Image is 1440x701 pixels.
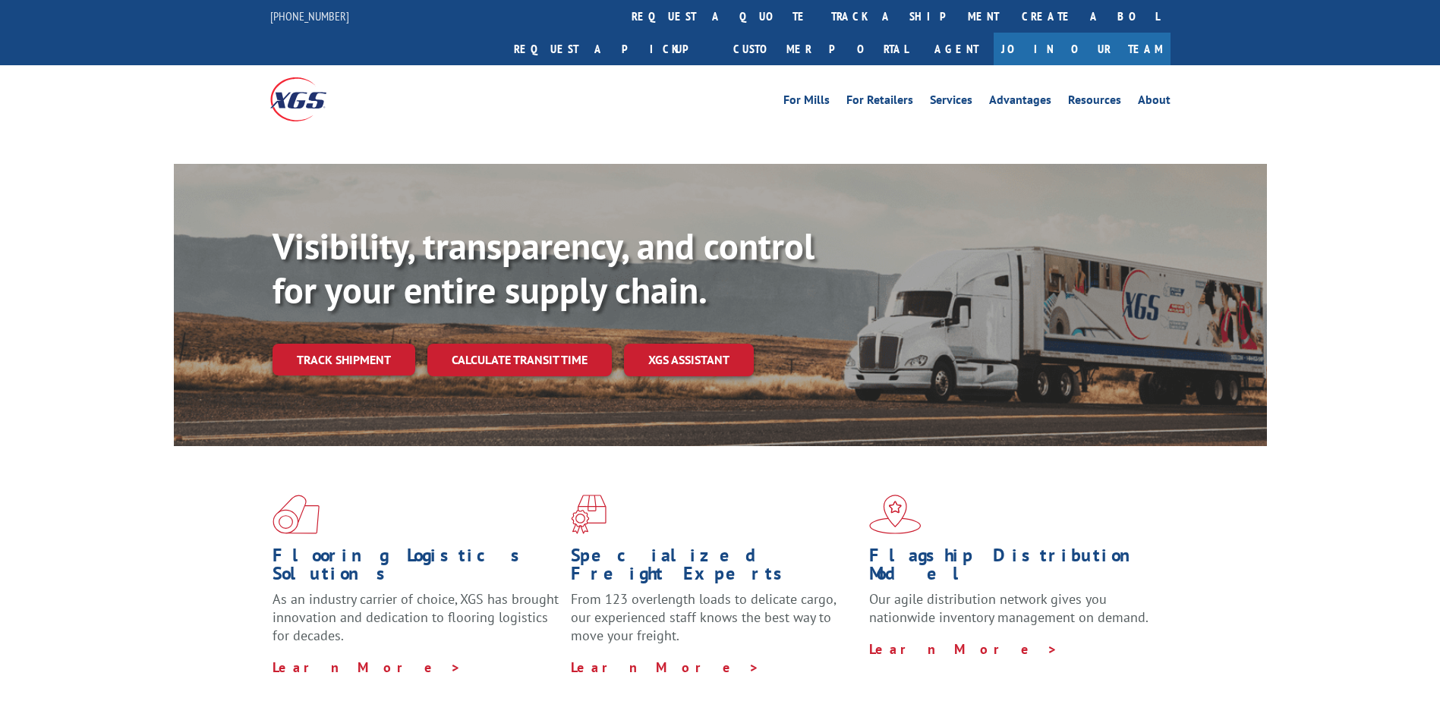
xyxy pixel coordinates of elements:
[503,33,722,65] a: Request a pickup
[989,94,1051,111] a: Advantages
[919,33,994,65] a: Agent
[869,590,1149,626] span: Our agile distribution network gives you nationwide inventory management on demand.
[869,546,1156,590] h1: Flagship Distribution Model
[1068,94,1121,111] a: Resources
[427,344,612,376] a: Calculate transit time
[273,546,559,590] h1: Flooring Logistics Solutions
[273,659,462,676] a: Learn More >
[270,8,349,24] a: [PHONE_NUMBER]
[273,344,415,376] a: Track shipment
[273,222,815,313] b: Visibility, transparency, and control for your entire supply chain.
[869,640,1058,658] a: Learn More >
[869,495,922,534] img: xgs-icon-flagship-distribution-model-red
[273,495,320,534] img: xgs-icon-total-supply-chain-intelligence-red
[846,94,913,111] a: For Retailers
[930,94,972,111] a: Services
[571,495,607,534] img: xgs-icon-focused-on-flooring-red
[571,590,858,658] p: From 123 overlength loads to delicate cargo, our experienced staff knows the best way to move you...
[994,33,1171,65] a: Join Our Team
[273,590,559,644] span: As an industry carrier of choice, XGS has brought innovation and dedication to flooring logistics...
[571,659,760,676] a: Learn More >
[722,33,919,65] a: Customer Portal
[1138,94,1171,111] a: About
[624,344,754,376] a: XGS ASSISTANT
[571,546,858,590] h1: Specialized Freight Experts
[783,94,830,111] a: For Mills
